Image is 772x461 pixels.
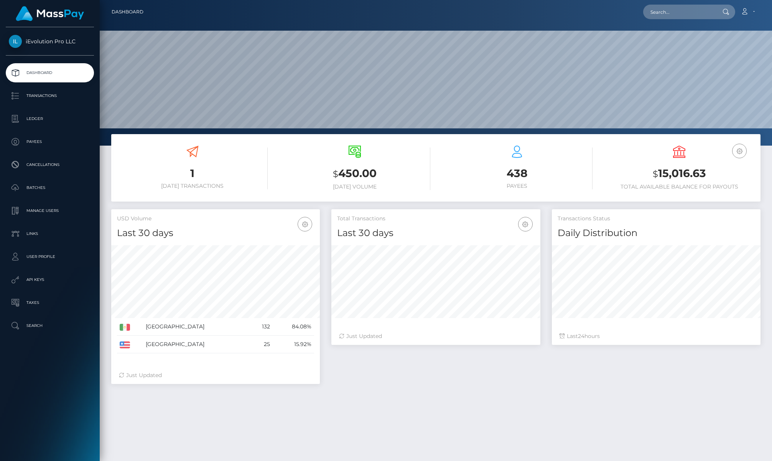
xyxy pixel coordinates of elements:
h4: Last 30 days [117,226,314,240]
h4: Last 30 days [337,226,534,240]
a: Transactions [6,86,94,105]
a: User Profile [6,247,94,266]
p: Manage Users [9,205,91,217]
a: Manage Users [6,201,94,220]
td: 84.08% [273,318,314,336]
div: Last hours [560,332,753,340]
p: Search [9,320,91,331]
p: Dashboard [9,67,91,79]
small: $ [653,169,658,179]
td: [GEOGRAPHIC_DATA] [143,318,250,336]
h5: Total Transactions [337,215,534,223]
a: Batches [6,178,94,197]
p: Ledger [9,113,91,125]
h3: 15,016.63 [604,166,755,182]
h6: Payees [442,183,593,189]
h6: [DATE] Volume [279,184,430,190]
a: Search [6,316,94,335]
a: Dashboard [6,63,94,82]
p: Batches [9,182,91,194]
div: Just Updated [339,332,532,340]
a: Ledger [6,109,94,128]
h3: 1 [117,166,268,181]
a: Payees [6,132,94,151]
div: Just Updated [119,371,312,379]
td: [GEOGRAPHIC_DATA] [143,336,250,353]
img: MassPay Logo [16,6,84,21]
input: Search... [643,5,715,19]
p: Transactions [9,90,91,102]
p: User Profile [9,251,91,262]
h3: 438 [442,166,593,181]
h6: [DATE] Transactions [117,183,268,189]
h5: Transactions Status [558,215,755,223]
h3: 450.00 [279,166,430,182]
p: Cancellations [9,159,91,171]
h4: Daily Distribution [558,226,755,240]
span: 24 [578,333,584,340]
p: API Keys [9,274,91,285]
p: Links [9,228,91,240]
a: Dashboard [112,4,143,20]
a: Links [6,224,94,243]
a: API Keys [6,270,94,289]
td: 15.92% [273,336,314,353]
td: 25 [250,336,272,353]
p: Taxes [9,297,91,308]
h5: USD Volume [117,215,314,223]
img: MX.png [120,324,130,331]
a: Cancellations [6,155,94,174]
small: $ [333,169,338,179]
span: iEvolution Pro LLC [6,38,94,45]
img: iEvolution Pro LLC [9,35,22,48]
h6: Total Available Balance for Payouts [604,184,755,190]
img: US.png [120,341,130,348]
a: Taxes [6,293,94,312]
p: Payees [9,136,91,148]
td: 132 [250,318,272,336]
